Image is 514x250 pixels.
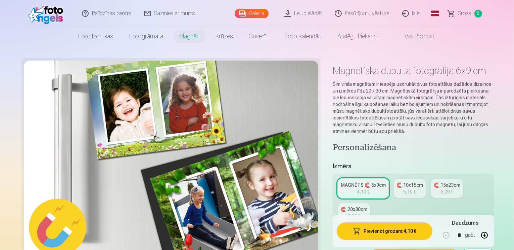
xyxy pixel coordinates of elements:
h5: Izmērs [333,162,494,171]
a: 🧲 20x30cm7,00 € [338,203,370,222]
div: 🧲 15x23cm [434,182,460,188]
img: /fa1 [28,3,67,24]
a: Foto izdrukas [71,27,122,46]
a: 🧲 10x15cm5,10 € [394,179,426,198]
a: Atslēgu piekariņi [330,27,386,46]
div: 5,10 € [404,188,416,195]
p: Šim vinila magnētam ir iespēja uzdrukāt divus fotoattēlus dažādos dizainos un izmēros līdz 20 x 3... [333,81,494,135]
div: 🧲 10x15cm [396,182,423,188]
div: MAGNĒTS 🧲 6x9cm [341,182,386,188]
div: gab. [465,227,475,243]
a: Krūzes [208,27,241,46]
a: MAGNĒTS 🧲 6x9cm4,10 € [338,179,388,198]
a: Suvenīri [241,27,277,46]
h1: Magnētiskā dubultā fotogrāfija 6x9 cm [333,65,494,77]
a: Fotogrāmata [122,27,172,46]
div: 7,00 € [348,213,361,219]
a: Magnēti [172,27,208,46]
h5: Daudzums [452,219,479,227]
a: Galerija [235,9,269,18]
div: 4,10 € [357,188,370,195]
button: Pievienot grozam:4,10 € [337,222,432,240]
a: Foto kalendāri [277,27,330,46]
a: 🧲 15x23cm6,20 € [431,179,463,198]
span: Grozs [458,9,472,17]
div: 🧲 20x30cm [341,206,367,213]
h4: Personalizēšana [333,143,494,153]
div: 6,20 € [441,188,454,195]
span: 0 [474,10,482,17]
a: Visi produkti [386,27,444,46]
